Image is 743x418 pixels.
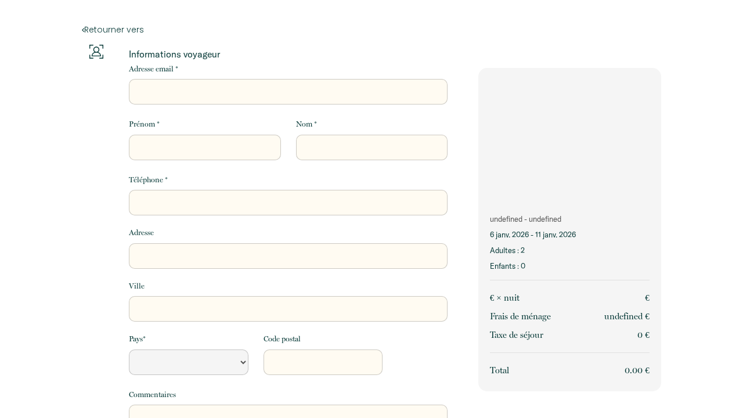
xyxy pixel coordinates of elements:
p: € × nuit [490,291,520,305]
label: Prénom * [129,118,160,130]
label: Nom * [296,118,317,130]
p: undefined € [604,309,650,323]
p: Frais de ménage [490,309,551,323]
img: guests-info [89,45,103,59]
a: Retourner vers [82,23,661,36]
select: Default select example [129,349,248,375]
label: Pays [129,333,146,345]
img: rental-image [478,68,661,205]
label: Commentaires [129,389,176,401]
span: Total [490,365,509,376]
p: € [645,291,650,305]
p: undefined - undefined [490,214,650,225]
label: Adresse [129,227,154,239]
label: Ville [129,280,145,292]
label: Téléphone * [129,174,168,186]
p: Taxe de séjour [490,328,543,342]
p: Informations voyageur [129,48,448,60]
p: 6 janv. 2026 - 11 janv. 2026 [490,229,650,240]
p: 0 € [637,328,650,342]
p: Adultes : 2 [490,245,650,256]
span: 0.00 € [625,365,650,376]
label: Adresse email * [129,63,178,75]
label: Code postal [264,333,301,345]
p: Enfants : 0 [490,261,650,272]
